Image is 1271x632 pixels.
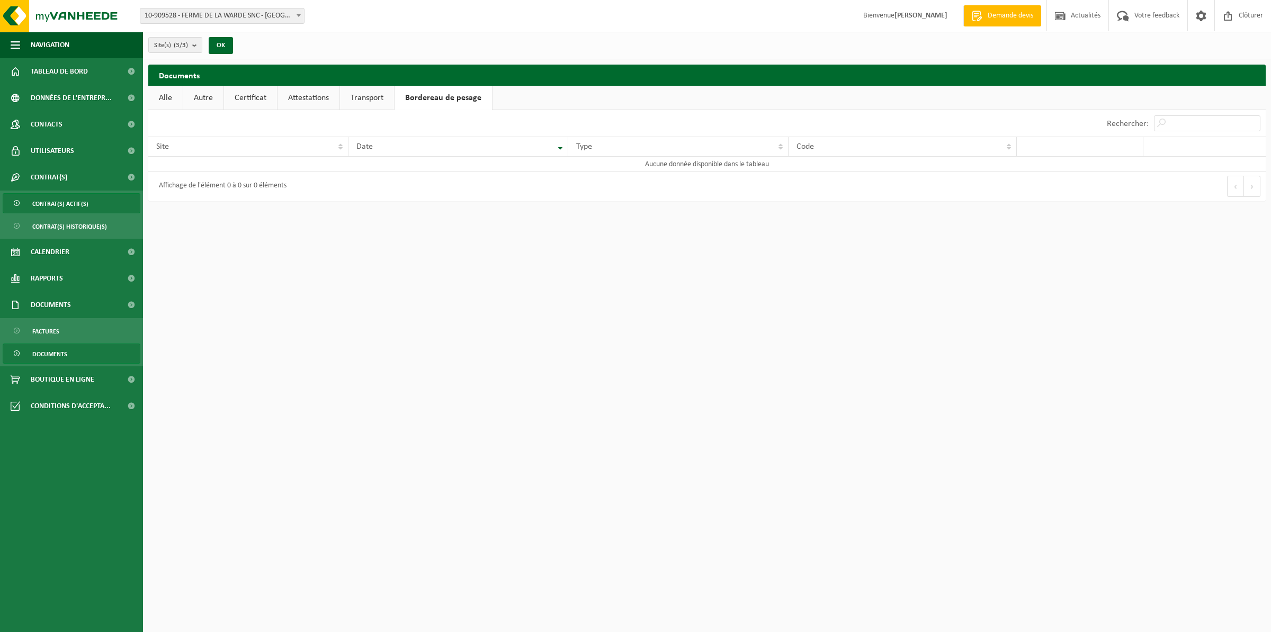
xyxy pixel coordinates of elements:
[31,164,67,191] span: Contrat(s)
[224,86,277,110] a: Certificat
[31,111,62,138] span: Contacts
[1107,120,1149,128] label: Rechercher:
[32,344,67,364] span: Documents
[31,366,94,393] span: Boutique en ligne
[183,86,223,110] a: Autre
[356,142,373,151] span: Date
[140,8,304,23] span: 10-909528 - FERME DE LA WARDE SNC - THIEULAIN
[209,37,233,54] button: OK
[32,216,107,237] span: Contrat(s) historique(s)
[796,142,814,151] span: Code
[963,5,1041,26] a: Demande devis
[395,86,492,110] a: Bordereau de pesage
[31,85,112,111] span: Données de l'entrepr...
[31,138,74,164] span: Utilisateurs
[32,321,59,341] span: Factures
[3,193,140,213] a: Contrat(s) actif(s)
[32,194,88,214] span: Contrat(s) actif(s)
[3,321,140,341] a: Factures
[1244,176,1260,197] button: Next
[340,86,394,110] a: Transport
[3,344,140,364] a: Documents
[148,86,183,110] a: Alle
[31,239,69,265] span: Calendrier
[31,393,111,419] span: Conditions d'accepta...
[148,37,202,53] button: Site(s)(3/3)
[31,58,88,85] span: Tableau de bord
[174,42,188,49] count: (3/3)
[894,12,947,20] strong: [PERSON_NAME]
[31,265,63,292] span: Rapports
[31,32,69,58] span: Navigation
[148,157,1266,171] td: Aucune donnée disponible dans le tableau
[278,86,339,110] a: Attestations
[1227,176,1244,197] button: Previous
[576,142,592,151] span: Type
[985,11,1036,21] span: Demande devis
[156,142,169,151] span: Site
[154,38,188,53] span: Site(s)
[140,8,305,24] span: 10-909528 - FERME DE LA WARDE SNC - THIEULAIN
[148,65,1266,85] h2: Documents
[154,177,287,196] div: Affichage de l'élément 0 à 0 sur 0 éléments
[3,216,140,236] a: Contrat(s) historique(s)
[31,292,71,318] span: Documents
